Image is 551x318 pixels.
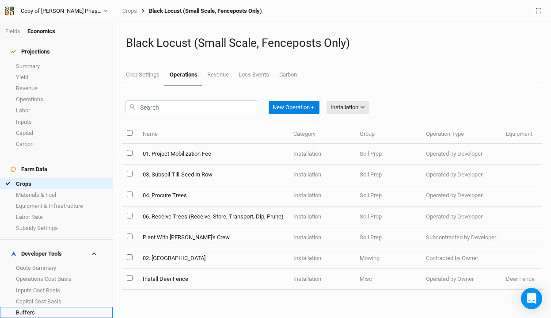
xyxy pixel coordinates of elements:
td: 06. Receive Trees (Receive, Store, Transport, Dip, Prune) [137,207,288,227]
td: Misc [355,269,421,290]
input: select this item [127,213,133,218]
td: 02. [GEOGRAPHIC_DATA] [137,248,288,269]
th: Category [289,125,355,144]
button: New Operation＋ [269,101,319,114]
a: Crop Settings [121,64,164,85]
div: Economics [27,27,55,35]
div: Copy of Corbin Hill Phase 1 (ACTIVE 2024) [21,7,103,15]
input: select this item [127,150,133,156]
div: Developer Tools [11,250,62,257]
td: Soil Prep [355,185,421,206]
a: Loss Events [234,64,274,85]
td: Installation [289,227,355,248]
td: Soil Prep [355,165,421,185]
td: Installation [289,248,355,269]
input: select this item [127,171,133,176]
td: Operated by Owner [421,269,501,290]
div: Projections [11,48,50,55]
input: select all items [127,130,133,136]
h4: Developer Tools [5,245,107,263]
td: Operated by Developer [421,165,501,185]
div: Black Locust (Small Scale, Fenceposts Only) [137,8,262,15]
td: Soil Prep [355,227,421,248]
td: Installation [289,207,355,227]
td: 01. Project Mobilization Fee [137,144,288,165]
td: Operated by Developer [421,207,501,227]
span: Deer Fence [506,276,535,282]
input: select this item [127,192,133,197]
h1: Black Locust (Small Scale, Fenceposts Only) [126,36,538,50]
a: Revenue [202,64,234,85]
a: Crops [122,8,137,15]
div: Open Intercom Messenger [521,288,542,309]
input: select this item [127,254,133,260]
th: Name [137,125,288,144]
td: Mowing [355,248,421,269]
div: Installation [331,103,358,112]
td: Install Deer Fence [137,269,288,290]
td: Installation [289,269,355,290]
a: Carbon [274,64,302,85]
td: Plant With [PERSON_NAME]'s Crew [137,227,288,248]
button: Installation [327,101,369,114]
td: Installation [289,165,355,185]
button: Copy of [PERSON_NAME] Phase 1 (ACTIVE 2024) [4,6,108,16]
div: Copy of [PERSON_NAME] Phase 1 (ACTIVE 2024) [21,7,103,15]
td: Soil Prep [355,207,421,227]
td: Operated by Developer [421,144,501,165]
td: Subcontracted by Developer [421,227,501,248]
div: Farm Data [11,166,47,173]
td: 04. Procure Trees [137,185,288,206]
a: Operations [164,64,202,86]
th: Group [355,125,421,144]
input: select this item [127,275,133,281]
td: 03. Subsoil-Till-Seed In Row [137,165,288,185]
td: Installation [289,144,355,165]
td: Soil Prep [355,144,421,165]
input: select this item [127,234,133,239]
th: Operation Type [421,125,501,144]
input: Search [125,100,258,114]
a: Fields [5,28,20,34]
td: Operated by Developer [421,185,501,206]
td: Contracted by Owner [421,248,501,269]
td: Installation [289,185,355,206]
